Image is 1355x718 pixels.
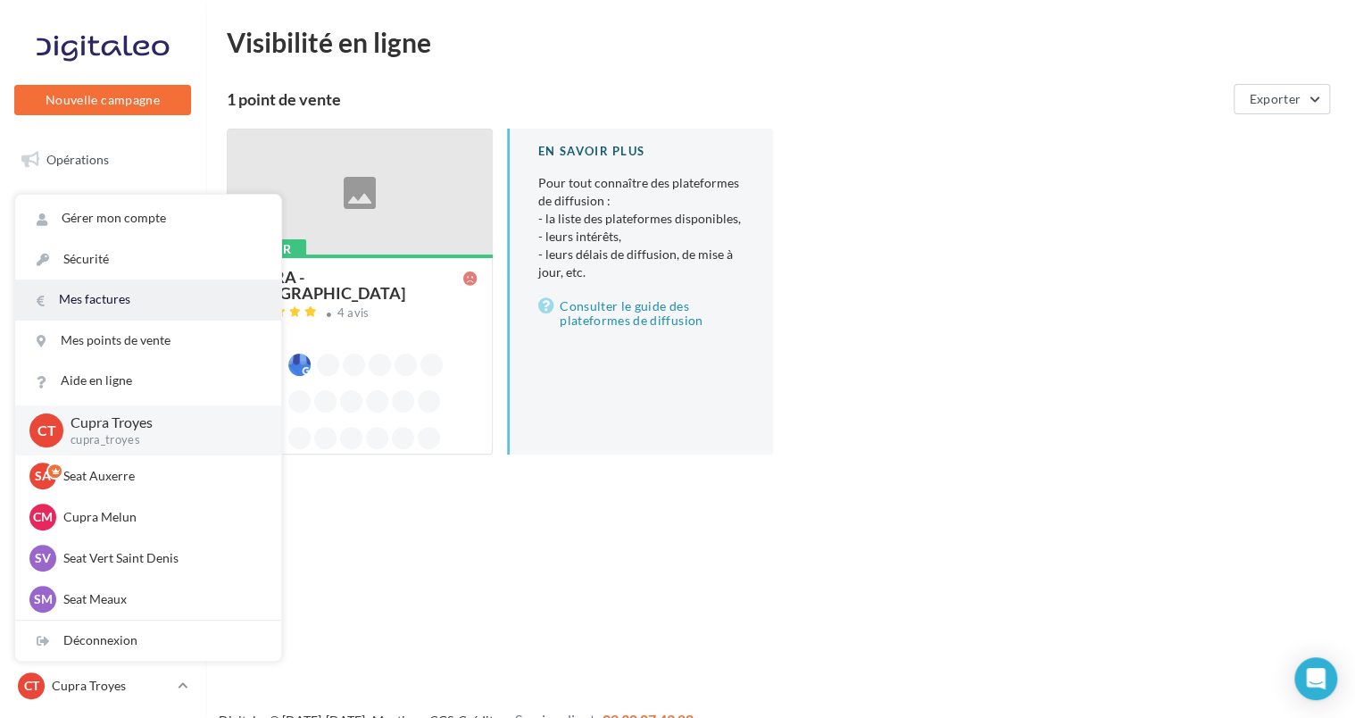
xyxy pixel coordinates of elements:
[11,321,195,358] a: Contacts
[227,29,1334,55] div: Visibilité en ligne
[11,141,195,179] a: Opérations
[242,269,463,301] div: CUPRA - [GEOGRAPHIC_DATA]
[1249,91,1301,106] span: Exporter
[15,280,281,320] a: Mes factures
[227,91,1226,107] div: 1 point de vente
[15,321,281,361] a: Mes points de vente
[24,677,39,695] span: CT
[1234,84,1330,114] button: Exporter
[337,307,370,319] div: 4 avis
[538,296,744,331] a: Consulter le guide des plateformes de diffusion
[538,210,744,228] li: - la liste des plateformes disponibles,
[63,549,260,567] p: Seat Vert Saint Denis
[538,174,744,281] p: Pour tout connaître des plateformes de diffusion :
[1294,657,1337,700] div: Open Intercom Messenger
[11,231,195,269] a: Visibilité en ligne
[11,513,195,565] a: Campagnes DataOnDemand
[34,590,53,608] span: SM
[11,364,195,402] a: Médiathèque
[15,198,281,238] a: Gérer mon compte
[242,304,478,325] a: 4 avis
[71,413,253,433] p: Cupra Troyes
[33,508,53,526] span: CM
[15,621,281,661] div: Déconnexion
[46,152,109,167] span: Opérations
[11,276,195,313] a: Campagnes
[63,508,260,526] p: Cupra Melun
[538,246,744,281] li: - leurs délais de diffusion, de mise à jour, etc.
[538,228,744,246] li: - leurs intérêts,
[14,85,191,115] button: Nouvelle campagne
[11,454,195,506] a: PLV et print personnalisable
[71,432,253,448] p: cupra_troyes
[63,590,260,608] p: Seat Meaux
[63,467,260,485] p: Seat Auxerre
[35,467,51,485] span: SA
[11,186,195,224] a: Boîte de réception4
[35,549,51,567] span: SV
[538,143,744,160] div: En savoir plus
[37,420,56,440] span: CT
[11,409,195,447] a: Calendrier
[15,239,281,280] a: Sécurité
[52,677,170,695] p: Cupra Troyes
[14,669,191,703] a: CT Cupra Troyes
[15,361,281,401] a: Aide en ligne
